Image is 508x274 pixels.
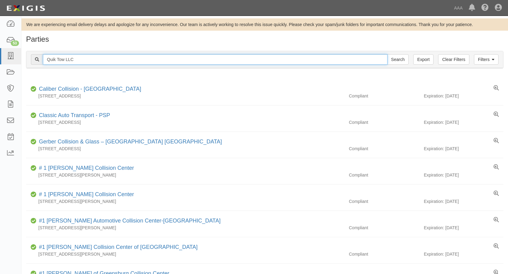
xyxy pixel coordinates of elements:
[424,146,503,152] div: Expiration: [DATE]
[424,198,503,204] div: Expiration: [DATE]
[494,112,499,118] a: View results summary
[438,54,469,65] a: Clear Filters
[344,198,424,204] div: Compliant
[31,87,36,91] i: Compliant
[39,244,198,250] a: #1 [PERSON_NAME] Collision Center of [GEOGRAPHIC_DATA]
[31,245,36,249] i: Compliant
[39,165,134,171] a: # 1 [PERSON_NAME] Collision Center
[424,251,503,257] div: Expiration: [DATE]
[26,225,344,231] div: [STREET_ADDRESS][PERSON_NAME]
[39,112,110,118] a: Classic Auto Transport - PSP
[474,54,498,65] a: Filters
[31,219,36,223] i: Compliant
[26,35,503,43] h1: Parties
[424,93,503,99] div: Expiration: [DATE]
[413,54,434,65] a: Export
[39,191,134,197] a: # 1 [PERSON_NAME] Collision Center
[39,86,141,92] a: Caliber Collision - [GEOGRAPHIC_DATA]
[344,146,424,152] div: Compliant
[344,93,424,99] div: Compliant
[26,251,344,257] div: [STREET_ADDRESS][PERSON_NAME]
[26,119,344,125] div: [STREET_ADDRESS]
[31,192,36,197] i: Compliant
[36,243,198,251] div: #1 Cochran Collision Center of Greensburg
[481,4,489,12] i: Help Center - Complianz
[36,112,110,120] div: Classic Auto Transport - PSP
[36,138,222,146] div: Gerber Collision & Glass – Houston Brighton
[344,119,424,125] div: Compliant
[344,251,424,257] div: Compliant
[387,54,409,65] input: Search
[26,93,344,99] div: [STREET_ADDRESS]
[424,172,503,178] div: Expiration: [DATE]
[494,138,499,144] a: View results summary
[344,225,424,231] div: Compliant
[11,40,19,46] div: 53
[31,113,36,118] i: Compliant
[494,191,499,197] a: View results summary
[424,119,503,125] div: Expiration: [DATE]
[494,164,499,170] a: View results summary
[36,217,221,225] div: #1 Cochran Automotive Collision Center-Monroeville
[344,172,424,178] div: Compliant
[494,217,499,223] a: View results summary
[424,225,503,231] div: Expiration: [DATE]
[21,21,508,28] div: We are experiencing email delivery delays and apologize for any inconvenience. Our team is active...
[43,54,388,65] input: Search
[31,140,36,144] i: Compliant
[36,85,141,93] div: Caliber Collision - Gainesville
[39,139,222,145] a: Gerber Collision & Glass – [GEOGRAPHIC_DATA] [GEOGRAPHIC_DATA]
[26,172,344,178] div: [STREET_ADDRESS][PERSON_NAME]
[494,243,499,249] a: View results summary
[451,2,466,14] a: AAA
[5,3,47,14] img: logo-5460c22ac91f19d4615b14bd174203de0afe785f0fc80cf4dbbc73dc1793850b.png
[36,164,134,172] div: # 1 Cochran Collision Center
[31,166,36,170] i: Compliant
[26,198,344,204] div: [STREET_ADDRESS][PERSON_NAME]
[494,85,499,91] a: View results summary
[26,146,344,152] div: [STREET_ADDRESS]
[39,218,221,224] a: #1 [PERSON_NAME] Automotive Collision Center-[GEOGRAPHIC_DATA]
[36,191,134,199] div: # 1 Cochran Collision Center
